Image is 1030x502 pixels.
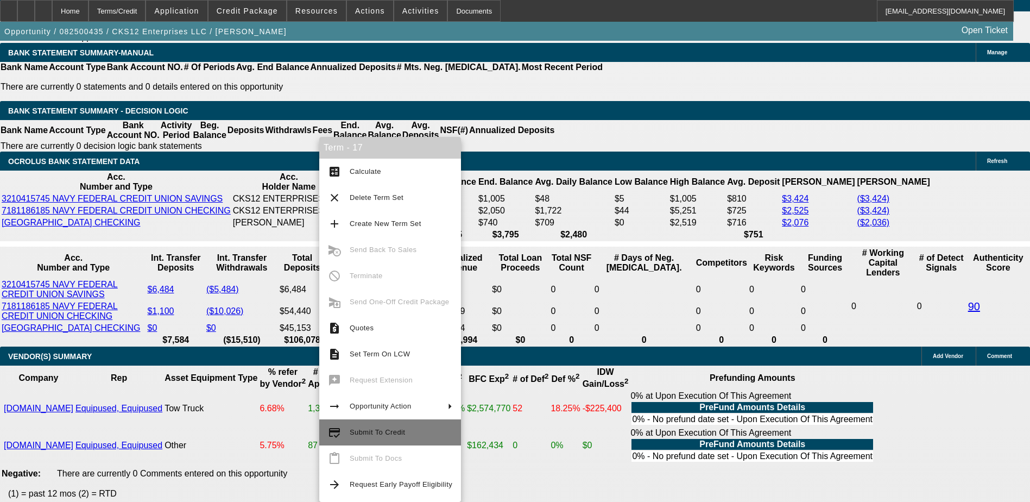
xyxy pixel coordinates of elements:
th: High Balance [669,172,725,192]
span: Actions [355,7,385,15]
a: Equipused, Equipused [75,404,162,413]
td: 0% - No prefund date set - Upon Execution Of This Agreement [631,414,873,425]
th: Beg. Balance [192,120,226,141]
a: [GEOGRAPHIC_DATA] CHECKING [2,218,140,227]
th: Annualized Deposits [469,120,555,141]
th: # Mts. Neg. [MEDICAL_DATA]. [396,62,521,73]
td: 5.75% [259,428,306,463]
sup: 2 [302,377,306,385]
a: $6,484 [148,285,174,294]
td: $0 [582,428,629,463]
th: Int. Transfer Withdrawals [206,248,278,278]
td: Other [164,428,258,463]
a: Open Ticket [957,21,1012,40]
th: 0 [749,335,799,346]
th: Bank Account NO. [106,62,184,73]
mat-icon: arrow_forward [328,478,341,491]
th: Acc. Number and Type [1,248,146,278]
td: 87 [307,428,334,463]
sup: 2 [545,372,548,380]
sup: 2 [624,377,628,385]
th: Authenticity Score [968,248,1029,278]
td: $0 [491,301,549,322]
span: Quotes [350,324,374,332]
th: Avg. Deposit [726,172,780,192]
a: ($5,484) [206,285,239,294]
td: $2,519 [669,217,725,228]
a: 7181186185 NAVY FEDERAL CREDIT UNION CHECKING [2,302,118,321]
span: Request Early Payoff Eligibility [350,480,452,488]
td: 0 [800,301,850,322]
button: Actions [347,1,393,21]
th: Annualized Deposits [309,62,396,73]
sup: 2 [505,372,509,380]
th: Account Type [48,120,106,141]
th: $0 [491,335,549,346]
td: 0 [749,301,799,322]
mat-icon: request_quote [328,322,341,335]
th: 0 [696,335,748,346]
span: Add Vendor [933,353,963,359]
div: 0% at Upon Execution Of This Agreement [630,428,874,463]
th: $2,480 [534,229,613,240]
span: BANK STATEMENT SUMMARY-MANUAL [8,48,154,57]
th: # Of Periods [184,62,236,73]
th: ($15,510) [206,335,278,346]
th: $7,584 [147,335,205,346]
td: 0 [800,279,850,300]
th: 0 [551,335,593,346]
span: Comment [987,353,1012,359]
span: Bank Statement Summary - Decision Logic [8,106,188,115]
div: 0% at Upon Execution Of This Agreement [630,391,874,426]
th: Avg. End Balance [236,62,310,73]
td: 52 [512,391,549,426]
td: 0 [917,279,966,334]
th: End. Balance [478,172,533,192]
span: 0 [851,302,856,311]
td: 0 [594,301,694,322]
td: 0 [696,301,748,322]
td: 0 [551,323,593,334]
a: ($2,036) [857,218,890,227]
a: ($3,424) [857,194,890,203]
b: # of Def [513,374,548,384]
div: Term - 17 [319,137,461,159]
mat-icon: calculate [328,165,341,178]
th: [PERSON_NAME] [781,172,855,192]
a: 7181186185 NAVY FEDERAL CREDIT UNION CHECKING [2,206,231,215]
a: [DOMAIN_NAME] [4,441,73,450]
td: $54,440 [279,301,325,322]
td: 0 [749,279,799,300]
td: $709 [534,217,613,228]
td: $2,574,770 [466,391,511,426]
span: Opportunity Action [350,402,412,410]
td: $0 [614,217,668,228]
td: 0 [512,428,549,463]
td: 0 [800,323,850,334]
b: Asset Equipment Type [165,373,257,382]
button: Activities [394,1,447,21]
td: 0 [594,323,694,334]
td: CKS12 ENTERPRISES, LLC [232,205,345,216]
a: $3,424 [782,194,808,203]
th: Funding Sources [800,248,850,278]
span: Opportunity / 082500435 / CKS12 Enterprises LLC / [PERSON_NAME] [4,27,287,36]
td: 18.25% [550,391,580,426]
th: 0 [800,335,850,346]
b: IDW Gain/Loss [583,367,629,388]
th: Avg. Balance [367,120,401,141]
td: $6,484 [279,279,325,300]
a: $2,076 [782,218,808,227]
td: Tow Truck [164,391,258,426]
span: Refresh [987,158,1007,164]
a: 3210415745 NAVY FEDERAL CREDIT UNION SAVINGS [2,194,223,203]
span: Application [154,7,199,15]
td: $716 [726,217,780,228]
b: BFC Exp [469,374,509,384]
a: [GEOGRAPHIC_DATA] CHECKING [2,323,140,332]
td: $725 [726,205,780,216]
th: Most Recent Period [521,62,603,73]
mat-icon: credit_score [328,426,341,439]
span: Delete Term Set [350,193,403,202]
a: [DOMAIN_NAME] [4,404,73,413]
